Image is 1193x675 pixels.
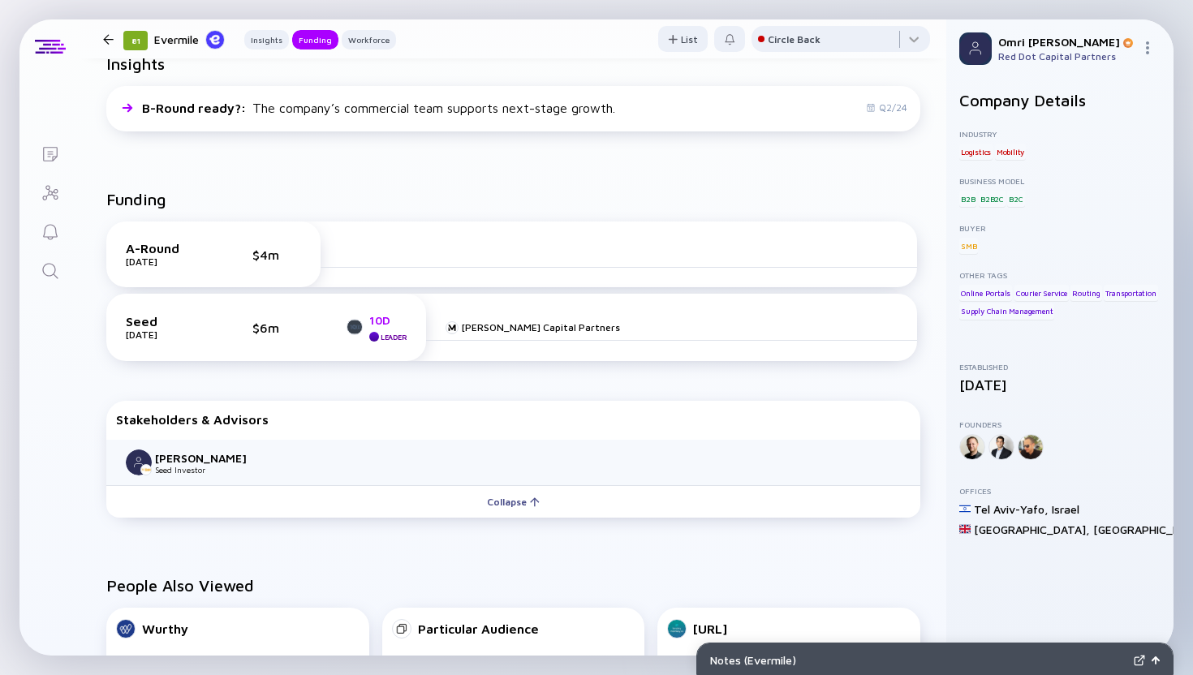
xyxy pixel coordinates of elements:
[342,32,396,48] div: Workforce
[106,190,166,209] h2: Funding
[477,489,549,514] div: Collapse
[959,503,971,514] img: Israel Flag
[154,29,225,49] div: Evermile
[142,101,249,115] span: B-Round ready? :
[998,35,1135,49] div: Omri [PERSON_NAME]
[658,27,708,52] div: List
[126,449,152,475] img: Aaron Rinberg picture
[979,191,1006,207] div: B2B2C
[123,31,148,50] div: 81
[995,144,1026,160] div: Mobility
[126,314,207,329] div: Seed
[1007,191,1024,207] div: B2C
[126,329,207,341] div: [DATE]
[710,653,1127,667] div: Notes ( Evermile )
[959,270,1161,280] div: Other Tags
[292,32,338,48] div: Funding
[693,621,727,636] div: [URL]
[866,101,907,114] div: Q2/24
[959,303,1054,320] div: Supply Chain Management
[959,419,1161,429] div: Founders
[959,91,1161,110] h2: Company Details
[1152,656,1160,664] img: Open Notes
[19,250,80,289] a: Search
[342,30,396,49] button: Workforce
[974,522,1090,536] div: [GEOGRAPHIC_DATA] ,
[244,30,289,49] button: Insights
[1052,502,1079,516] div: Israel
[959,129,1161,139] div: Industry
[106,485,920,518] button: Collapse
[155,465,262,475] div: Seed Investor
[142,101,615,115] div: The company’s commercial team supports next-stage growth.
[106,576,920,595] h2: People Also Viewed
[252,320,301,335] div: $6m
[126,256,207,268] div: [DATE]
[19,172,80,211] a: Investor Map
[959,238,978,254] div: SMB
[1104,285,1157,301] div: Transportation
[658,26,708,52] button: List
[959,362,1161,372] div: Established
[959,176,1161,186] div: Business Model
[959,523,971,535] img: United Kingdom Flag
[998,50,1135,62] div: Red Dot Capital Partners
[369,313,407,327] div: 10D
[959,144,993,160] div: Logistics
[959,486,1161,496] div: Offices
[959,285,1012,301] div: Online Portals
[347,313,407,342] a: 10DLeader
[1014,285,1069,301] div: Courier Service
[959,376,1161,393] div: [DATE]
[768,33,820,45] div: Circle Back
[418,621,539,636] div: Particular Audience
[1141,41,1154,54] img: Menu
[959,32,992,65] img: Profile Picture
[126,241,207,256] div: A-Round
[959,223,1161,233] div: Buyer
[142,621,188,636] div: Wurthy
[446,321,620,333] a: [PERSON_NAME] Capital Partners
[1070,285,1102,301] div: Routing
[106,54,165,73] h2: Insights
[19,211,80,250] a: Reminders
[252,247,301,262] div: $4m
[462,321,620,333] div: [PERSON_NAME] Capital Partners
[959,191,976,207] div: B2B
[1134,655,1145,666] img: Expand Notes
[116,412,911,427] div: Stakeholders & Advisors
[974,502,1049,516] div: Tel Aviv-Yafo ,
[381,333,407,342] div: Leader
[244,32,289,48] div: Insights
[155,451,262,465] div: [PERSON_NAME]
[292,30,338,49] button: Funding
[19,133,80,172] a: Lists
